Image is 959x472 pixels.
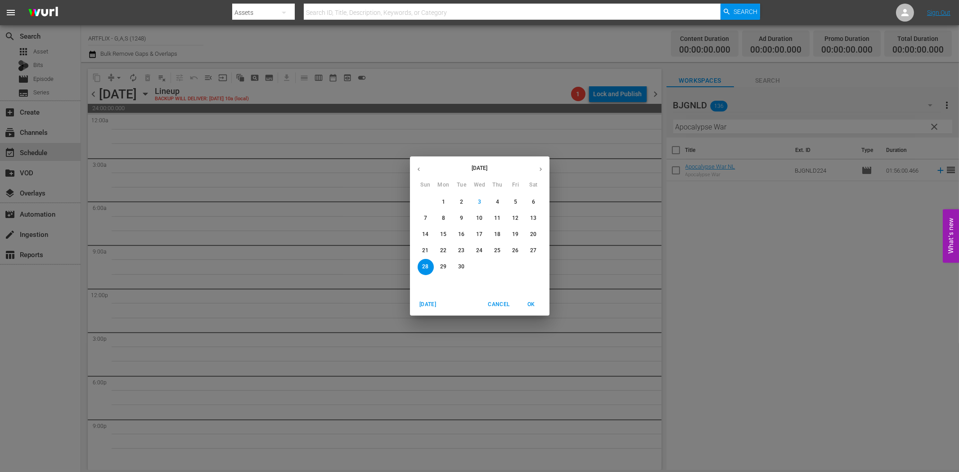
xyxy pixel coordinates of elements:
button: 30 [454,259,470,275]
button: 9 [454,210,470,227]
button: 22 [436,243,452,259]
p: 7 [424,214,427,222]
p: 5 [514,198,517,206]
button: 3 [472,194,488,210]
p: 14 [422,231,428,238]
button: 5 [508,194,524,210]
p: 16 [458,231,464,238]
span: Tue [454,181,470,190]
p: 20 [530,231,536,238]
p: 13 [530,214,536,222]
p: 27 [530,247,536,254]
p: 23 [458,247,464,254]
button: 19 [508,227,524,243]
button: 26 [508,243,524,259]
button: Open Feedback Widget [943,209,959,263]
button: 24 [472,243,488,259]
button: 18 [490,227,506,243]
span: OK [521,300,542,309]
p: 8 [442,214,445,222]
button: 1 [436,194,452,210]
button: 16 [454,227,470,243]
p: 6 [532,198,535,206]
span: menu [5,7,16,18]
span: Cancel [488,300,509,309]
button: 20 [526,227,542,243]
p: 19 [512,231,518,238]
button: 12 [508,210,524,227]
button: 13 [526,210,542,227]
button: 2 [454,194,470,210]
p: 28 [422,263,428,271]
p: 2 [460,198,463,206]
button: [DATE] [414,297,442,312]
button: Cancel [484,297,513,312]
img: ans4CAIJ8jUAAAAAAAAAAAAAAAAAAAAAAAAgQb4GAAAAAAAAAAAAAAAAAAAAAAAAJMjXAAAAAAAAAAAAAAAAAAAAAAAAgAT5G... [22,2,65,23]
button: 6 [526,194,542,210]
button: 28 [418,259,434,275]
p: 30 [458,263,464,271]
button: 21 [418,243,434,259]
p: 26 [512,247,518,254]
a: Sign Out [927,9,950,16]
span: [DATE] [417,300,439,309]
span: Mon [436,181,452,190]
p: 3 [478,198,481,206]
p: 17 [476,231,482,238]
span: Search [734,4,757,20]
p: 1 [442,198,445,206]
button: 14 [418,227,434,243]
span: Thu [490,181,506,190]
p: 4 [496,198,499,206]
button: 29 [436,259,452,275]
p: 22 [440,247,446,254]
span: Sun [418,181,434,190]
button: 4 [490,194,506,210]
span: Wed [472,181,488,190]
p: [DATE] [428,164,532,172]
button: OK [517,297,546,312]
p: 11 [494,214,500,222]
p: 9 [460,214,463,222]
button: 7 [418,210,434,227]
button: 15 [436,227,452,243]
button: 11 [490,210,506,227]
p: 18 [494,231,500,238]
button: 10 [472,210,488,227]
p: 25 [494,247,500,254]
p: 15 [440,231,446,238]
button: 23 [454,243,470,259]
button: 27 [526,243,542,259]
p: 12 [512,214,518,222]
p: 29 [440,263,446,271]
p: 10 [476,214,482,222]
button: 17 [472,227,488,243]
p: 21 [422,247,428,254]
span: Sat [526,181,542,190]
span: Fri [508,181,524,190]
button: 8 [436,210,452,227]
p: 24 [476,247,482,254]
button: 25 [490,243,506,259]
